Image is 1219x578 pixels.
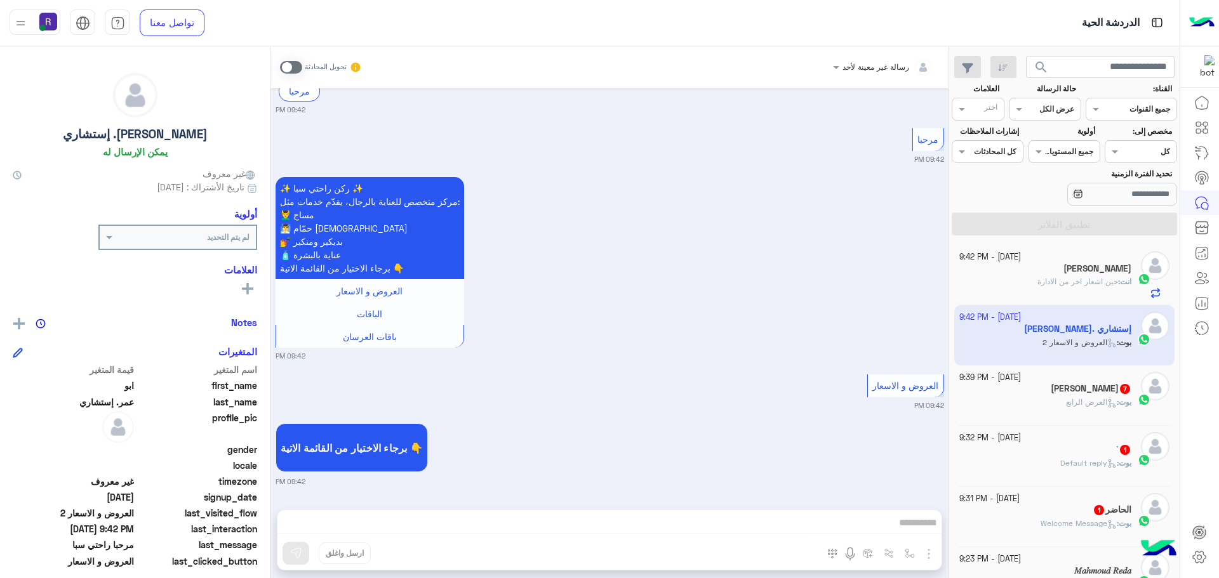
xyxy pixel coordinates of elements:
h6: المتغيرات [218,346,257,357]
h5: ` [1116,444,1131,455]
img: notes [36,319,46,329]
span: غير معروف [13,475,134,488]
span: اسم المتغير [137,363,258,376]
h5: [PERSON_NAME]. إستشاري [63,127,208,141]
button: ارسل واغلق [319,542,371,564]
img: Logo [1189,10,1215,36]
span: تاريخ الأشتراك : [DATE] [157,180,244,194]
span: مرحبا [917,134,938,145]
p: الدردشة الحية [1082,15,1140,32]
b: : [1118,277,1131,286]
button: تطبيق الفلاتر [952,213,1177,235]
img: WhatsApp [1138,273,1150,286]
small: 09:42 PM [276,105,305,115]
img: profile [13,15,29,31]
span: timezone [137,475,258,488]
img: defaultAdmin.png [102,411,134,443]
h6: يمكن الإرسال له [103,146,168,157]
span: ابو [13,379,134,392]
label: أولوية [1030,126,1095,137]
label: مخصص إلى: [1107,126,1172,137]
span: last_name [137,395,258,409]
span: انت [1120,277,1131,286]
span: signup_date [137,490,258,504]
span: العروض و الاسعار [13,555,134,568]
span: حين اشعار اخر من الادارة [1037,277,1118,286]
b: : [1117,397,1131,407]
span: العروض و الاسعار 2 [13,506,134,520]
label: العلامات [953,83,999,95]
span: Default reply [1060,458,1117,468]
span: بوت [1119,458,1131,468]
img: userImage [39,13,57,30]
a: tab [105,10,130,36]
img: defaultAdmin.png [114,74,157,117]
span: 7 [1120,384,1130,394]
span: 1 [1094,505,1104,515]
h5: محمد عبدالعزيز الشمالي [1063,263,1131,274]
span: Welcome Message [1041,518,1117,528]
span: الباقات [357,308,382,319]
a: تواصل معنا [140,10,204,36]
span: last_interaction [137,522,258,535]
span: بوت [1119,518,1131,528]
img: WhatsApp [1138,515,1150,527]
span: العرض الرابع [1066,397,1117,407]
span: عمر. إستشاري [13,395,134,409]
small: تحويل المحادثة [305,62,347,72]
img: WhatsApp [1138,393,1150,406]
h5: 𝑀𝑎ℎ𝑚𝑜𝑢𝑑 𝑅𝑒𝑑𝑎 [1074,565,1131,576]
div: اختر [984,102,999,116]
label: تحديد الفترة الزمنية [1030,168,1172,180]
img: tab [76,16,90,30]
span: last_clicked_button [137,555,258,568]
h5: Khalid Mousa [1051,383,1131,394]
span: 2025-09-18T11:37:00.737Z [13,490,134,504]
h6: Notes [231,317,257,328]
span: قيمة المتغير [13,363,134,376]
h5: الحاضر [1093,504,1131,515]
b: لم يتم التحديد [207,232,250,242]
img: defaultAdmin.png [1141,432,1169,461]
small: [DATE] - 9:31 PM [959,493,1020,505]
span: last_visited_flow [137,506,258,520]
span: بوت [1119,397,1131,407]
span: 1 [1120,445,1130,455]
small: [DATE] - 9:32 PM [959,432,1021,444]
small: 09:42 PM [914,154,944,164]
label: إشارات الملاحظات [953,126,1018,137]
span: باقات العرسان [343,331,397,342]
img: 322853014244696 [1192,55,1215,78]
img: hulul-logo.png [1136,527,1181,572]
span: مرحبا راحتي سبا [13,538,134,551]
small: [DATE] - 9:42 PM [959,251,1021,263]
span: برجاء الاختيار من القائمة الاتية 👇 [281,442,423,454]
span: العروض و الاسعار [872,380,938,391]
img: tab [1149,15,1165,30]
span: profile_pic [137,411,258,440]
img: defaultAdmin.png [1141,493,1169,522]
p: 21/9/2025, 9:42 PM [276,177,464,279]
span: null [13,443,134,456]
small: 09:42 PM [276,476,305,487]
span: العروض و الاسعار [336,286,403,296]
img: defaultAdmin.png [1141,251,1169,280]
label: حالة الرسالة [1011,83,1076,95]
small: [DATE] - 9:39 PM [959,372,1021,384]
h6: أولوية [234,208,257,220]
b: : [1117,458,1131,468]
label: القناة: [1088,83,1173,95]
span: last_message [137,538,258,551]
small: [DATE] - 9:23 PM [959,553,1021,565]
span: search [1034,60,1049,75]
span: gender [137,443,258,456]
img: tab [110,16,125,30]
img: add [13,318,25,329]
span: first_name [137,379,258,392]
h6: العلامات [13,264,257,275]
small: 09:42 PM [276,351,305,361]
small: 09:42 PM [914,400,944,411]
div: مرحبا [279,81,320,102]
span: locale [137,459,258,472]
button: search [1026,56,1057,83]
